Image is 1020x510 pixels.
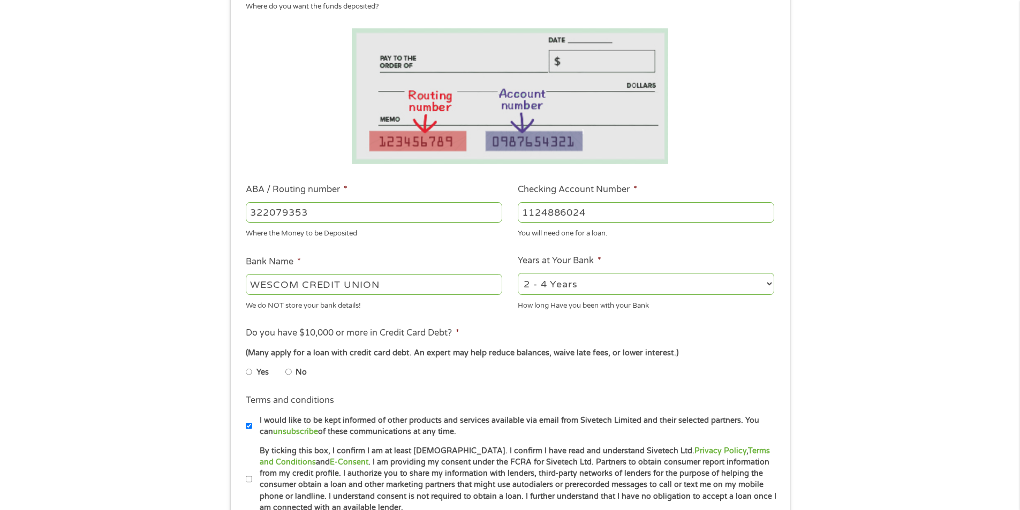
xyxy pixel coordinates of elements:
a: Terms and Conditions [260,446,770,467]
img: Routing number location [352,28,669,164]
div: You will need one for a loan. [518,225,774,239]
label: Checking Account Number [518,184,637,195]
label: Years at Your Bank [518,255,601,267]
a: Privacy Policy [694,446,746,455]
input: 263177916 [246,202,502,223]
a: E-Consent [330,458,368,467]
div: How long Have you been with your Bank [518,296,774,311]
label: Bank Name [246,256,301,268]
div: Where the Money to be Deposited [246,225,502,239]
div: Where do you want the funds deposited? [246,2,766,12]
div: (Many apply for a loan with credit card debt. An expert may help reduce balances, waive late fees... [246,347,774,359]
label: ABA / Routing number [246,184,347,195]
a: unsubscribe [273,427,318,436]
label: Terms and conditions [246,395,334,406]
label: No [296,367,307,378]
div: We do NOT store your bank details! [246,296,502,311]
label: I would like to be kept informed of other products and services available via email from Sivetech... [252,415,777,438]
label: Yes [256,367,269,378]
input: 345634636 [518,202,774,223]
label: Do you have $10,000 or more in Credit Card Debt? [246,328,459,339]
